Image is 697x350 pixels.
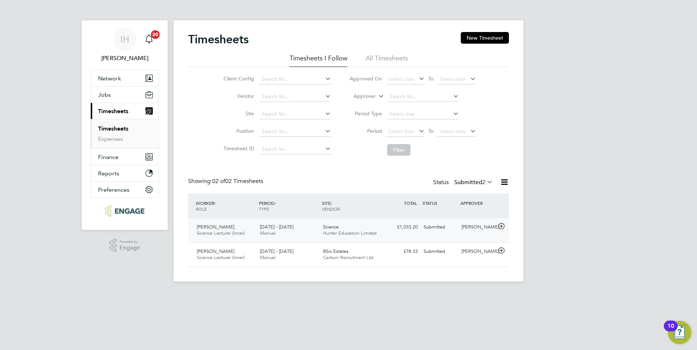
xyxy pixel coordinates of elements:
span: Hunter Education Limited [323,230,377,236]
span: [DATE] - [DATE] [260,224,293,230]
button: Preferences [91,182,159,198]
span: [PERSON_NAME] [197,224,234,230]
span: 02 of [212,178,225,185]
a: 20 [142,28,156,51]
label: Approved On [349,75,382,82]
nav: Main navigation [82,20,168,230]
label: Submitted [454,179,493,186]
input: Search for... [259,144,331,154]
span: TOTAL [404,200,417,206]
input: Search for... [259,74,331,84]
div: Submitted [421,246,459,258]
div: STATUS [421,196,459,210]
span: Jobs [98,91,111,98]
div: PERIOD [257,196,320,215]
button: Filter [387,144,410,156]
span: Reports [98,170,119,177]
div: Submitted [421,221,459,233]
span: / [331,200,332,206]
span: Select date [440,128,466,135]
span: Select date [388,76,414,82]
span: IH [120,35,129,44]
span: 2 [482,179,486,186]
a: IH[PERSON_NAME] [90,28,159,63]
input: Select one [387,109,459,119]
label: Approver [343,93,376,100]
img: ncclondon-logo-retina.png [105,205,144,217]
div: APPROVER [459,196,497,210]
div: Status [433,178,494,188]
span: ROLE [196,206,207,212]
button: Network [91,70,159,86]
span: Select date [440,76,466,82]
span: Science Lecturer (Inner) [197,230,245,236]
button: Finance [91,149,159,165]
a: Go to home page [90,205,159,217]
label: Vendor [221,93,254,99]
input: Search for... [259,127,331,137]
h2: Timesheets [188,32,249,47]
span: Carbon Recruitment Ltd [323,254,373,260]
div: Timesheets [91,119,159,148]
div: £1,033.20 [383,221,421,233]
button: Open Resource Center, 10 new notifications [668,321,691,344]
span: / [214,200,216,206]
span: VENDOR [322,206,340,212]
span: Science Lecturer (Inner) [197,254,245,260]
span: Powered by [120,239,140,245]
span: To [426,126,436,136]
span: Timesheets [98,108,128,115]
input: Search for... [387,92,459,102]
div: 10 [667,326,674,335]
span: Engage [120,245,140,251]
button: Timesheets [91,103,159,119]
span: [DATE] - [DATE] [260,248,293,254]
span: Manual [260,254,276,260]
span: 20 [151,30,160,39]
span: [PERSON_NAME] [197,248,234,254]
div: Showing [188,178,265,185]
span: Science [323,224,339,230]
button: New Timesheet [461,32,509,44]
input: Search for... [259,92,331,102]
div: [PERSON_NAME] [459,246,497,258]
a: Expenses [98,135,123,142]
input: Search for... [259,109,331,119]
button: Reports [91,165,159,181]
li: Timesheets I Follow [289,54,347,67]
label: Timesheet ID [221,145,254,152]
div: SITE [320,196,383,215]
span: Network [98,75,121,82]
label: Period Type [349,110,382,117]
button: Jobs [91,87,159,103]
span: / [274,200,276,206]
div: [PERSON_NAME] [459,221,497,233]
span: To [426,74,436,83]
span: BSix Estates [323,248,348,254]
li: All Timesheets [366,54,408,67]
span: TYPE [259,206,269,212]
label: Site [221,110,254,117]
label: Client Config [221,75,254,82]
span: Iqbal Hussain [90,54,159,63]
div: £78.33 [383,246,421,258]
span: Select date [388,128,414,135]
div: WORKER [194,196,257,215]
label: Position [221,128,254,134]
span: Finance [98,154,118,160]
span: 02 Timesheets [212,178,263,185]
label: Period [349,128,382,134]
a: Powered byEngage [109,239,140,252]
span: Preferences [98,186,129,193]
span: Manual [260,230,276,236]
a: Timesheets [98,125,128,132]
